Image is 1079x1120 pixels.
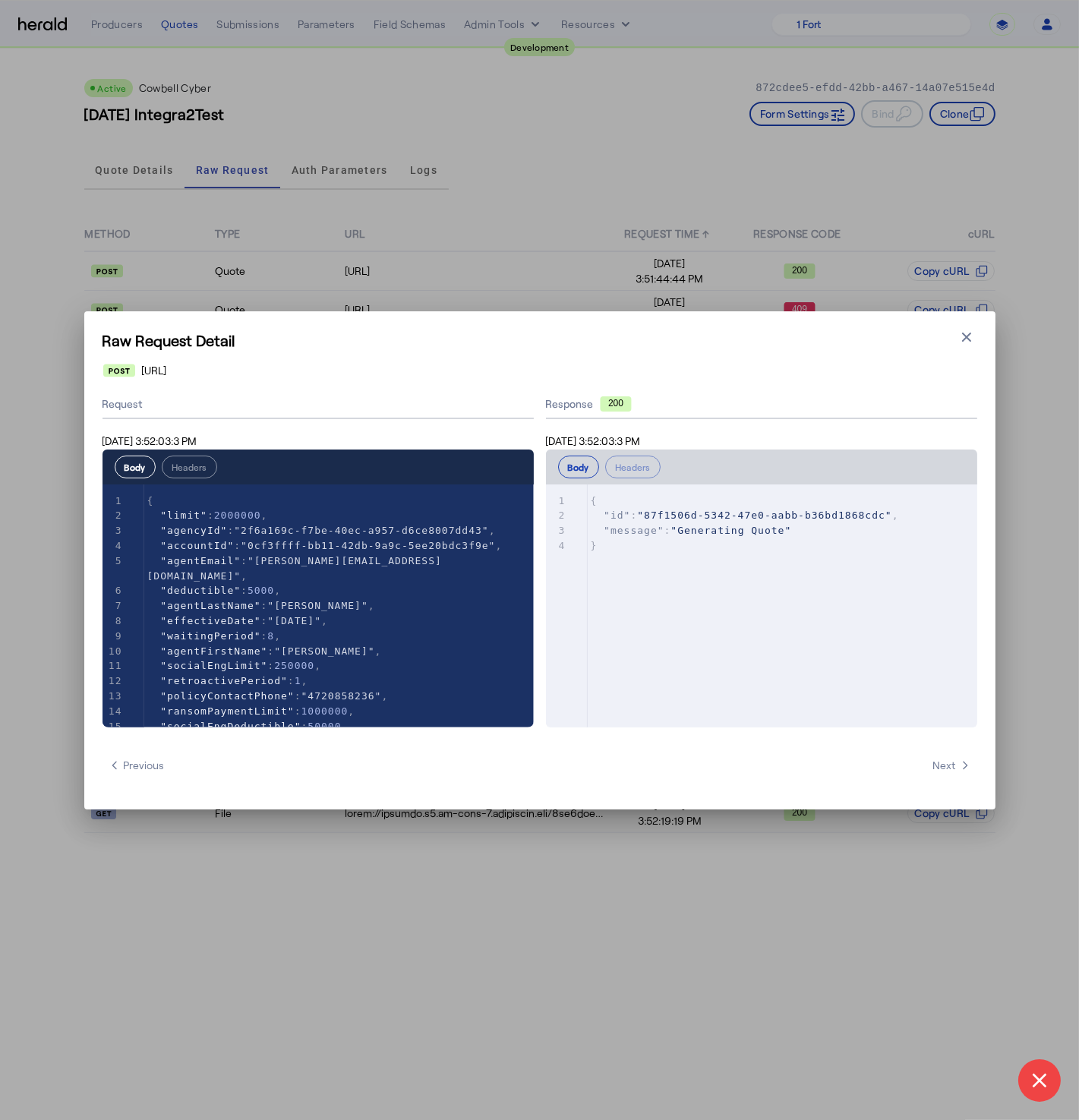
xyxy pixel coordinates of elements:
[933,758,971,773] span: Next
[103,583,125,598] div: 6
[103,494,125,509] div: 1
[234,525,488,536] span: "2f6a169c-f7be-40ec-a957-d6ce8007dd43"
[103,644,125,659] div: 10
[147,630,282,642] span: : ,
[103,752,171,779] button: Previous
[160,555,241,566] span: "agentEmail"
[670,525,791,536] span: "Generating Quote"
[103,523,125,538] div: 3
[267,615,321,626] span: "[DATE]"
[160,721,301,732] span: "socialEngDeductible"
[141,363,166,378] span: [URL]
[591,540,598,551] span: }
[267,630,274,642] span: 8
[160,705,295,717] span: "ransomPaymentLimit"
[103,538,125,554] div: 4
[147,721,349,732] span: : ,
[591,495,598,506] span: {
[160,690,295,702] span: "policyContactPhone"
[607,398,623,409] text: 200
[103,689,125,704] div: 13
[160,600,260,611] span: "agentLastName"
[160,675,288,686] span: "retroactivePeriod"
[301,690,382,702] span: "4720858236"
[160,510,207,521] span: "limit"
[147,675,308,686] span: : ,
[103,330,977,351] h1: Raw Request Detail
[147,645,382,657] span: : ,
[637,510,891,521] span: "87f1506d-5342-47e0-aabb-b36bd1868cdc"
[147,495,154,506] span: {
[160,645,267,657] span: "agentFirstName"
[546,508,568,523] div: 2
[147,705,355,717] span: : ,
[546,538,568,554] div: 4
[267,600,368,611] span: "[PERSON_NAME]"
[274,660,314,671] span: 250000
[103,719,125,734] div: 15
[147,600,375,611] span: : ,
[927,752,977,779] button: Next
[546,434,641,447] span: [DATE] 3:52:03:3 PM
[103,598,125,614] div: 7
[103,508,125,523] div: 2
[103,658,125,674] div: 11
[109,758,165,773] span: Previous
[147,555,442,582] span: "[PERSON_NAME][EMAIL_ADDRESS][DOMAIN_NAME]"
[147,660,322,671] span: : ,
[103,390,534,419] div: Request
[103,674,125,689] div: 12
[162,456,217,478] button: Headers
[558,456,599,478] button: Body
[604,510,630,521] span: "id"
[308,721,341,732] span: 50000
[160,540,234,551] span: "accountId"
[147,525,496,536] span: : ,
[115,456,156,478] button: Body
[103,434,197,447] span: [DATE] 3:52:03:3 PM
[546,494,568,509] div: 1
[160,585,241,596] span: "deductible"
[103,614,125,629] div: 8
[103,629,125,644] div: 9
[147,585,282,596] span: : ,
[546,523,568,538] div: 3
[147,615,328,626] span: : ,
[103,704,125,719] div: 14
[274,645,374,657] span: "[PERSON_NAME]"
[160,630,260,642] span: "waitingPeriod"
[160,615,260,626] span: "effectiveDate"
[301,705,349,717] span: 1000000
[546,396,977,412] div: Response
[604,525,664,536] span: "message"
[147,510,268,521] span: : ,
[147,555,442,582] span: : ,
[591,510,899,521] span: : ,
[160,660,267,671] span: "socialEngLimit"
[605,456,661,478] button: Headers
[214,510,261,521] span: 2000000
[103,554,125,569] div: 5
[147,690,389,702] span: : ,
[248,585,274,596] span: 5000
[241,540,495,551] span: "0cf3ffff-bb11-42db-9a9c-5ee20bdc3f9e"
[160,525,227,536] span: "agencyId"
[591,525,792,536] span: :
[295,675,301,686] span: 1
[147,540,503,551] span: : ,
